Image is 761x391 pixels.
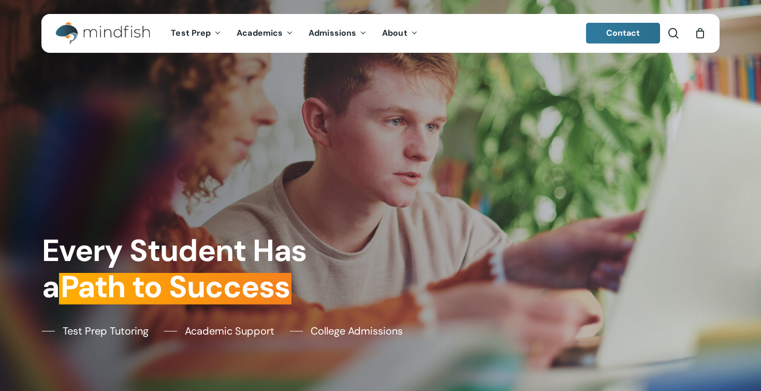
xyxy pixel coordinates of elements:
span: About [382,27,407,38]
span: College Admissions [311,323,403,339]
span: Academic Support [185,323,274,339]
span: Test Prep Tutoring [63,323,149,339]
nav: Main Menu [163,14,425,53]
a: Test Prep Tutoring [42,323,149,339]
a: About [374,29,426,38]
span: Admissions [309,27,356,38]
em: Path to Success [59,267,291,307]
a: Academic Support [164,323,274,339]
h1: Every Student Has a [42,233,374,306]
a: Contact [586,23,661,44]
a: Test Prep [163,29,229,38]
span: Academics [237,27,283,38]
a: College Admissions [290,323,403,339]
a: Academics [229,29,301,38]
a: Admissions [301,29,374,38]
span: Test Prep [171,27,211,38]
span: Contact [606,27,640,38]
header: Main Menu [41,14,720,53]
